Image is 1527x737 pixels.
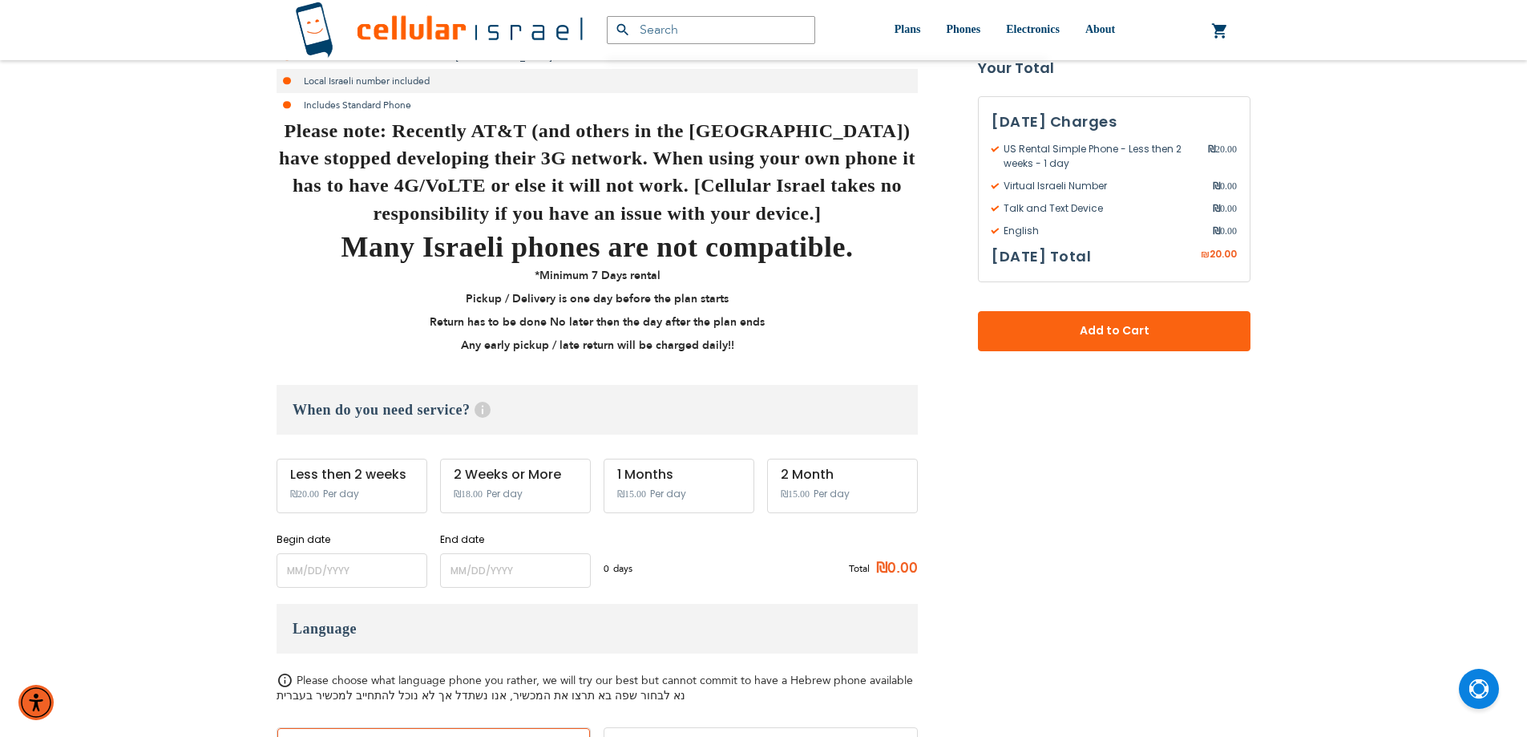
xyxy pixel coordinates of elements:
[277,385,918,435] h3: When do you need service?
[604,561,613,576] span: 0
[895,23,921,35] span: Plans
[454,488,483,500] span: ₪18.00
[870,557,918,581] span: ₪0.00
[18,685,54,720] div: Accessibility Menu
[466,291,729,306] strong: Pickup / Delivery is one day before the plan starts
[617,468,741,482] div: 1 Months
[781,468,904,482] div: 2 Month
[1208,142,1215,156] span: ₪
[440,553,591,588] input: MM/DD/YYYY
[617,488,646,500] span: ₪15.00
[992,201,1213,216] span: Talk and Text Device
[1213,201,1237,216] span: 0.00
[487,487,523,501] span: Per day
[440,533,591,547] label: End date
[1208,142,1237,171] span: 20.00
[323,487,359,501] span: Per day
[290,488,319,500] span: ₪20.00
[277,93,918,117] li: Includes Standard Phone
[277,69,918,93] li: Local Israeli number included
[535,268,660,283] strong: *Minimum 7 Days rental
[992,142,1208,171] span: US Rental Simple Phone - Less then 2 weeks - 1 day
[1213,179,1237,193] span: 0.00
[607,16,815,44] input: Search
[781,488,810,500] span: ₪15.00
[1085,23,1115,35] span: About
[279,120,915,224] strong: Please note: Recently AT&T (and others in the [GEOGRAPHIC_DATA]) have stopped developing their 3G...
[946,23,980,35] span: Phones
[992,179,1213,193] span: Virtual Israeli Number
[290,468,414,482] div: Less then 2 weeks
[992,245,1091,269] h3: [DATE] Total
[475,402,491,418] span: Help
[978,56,1250,80] strong: Your Total
[814,487,850,501] span: Per day
[430,314,765,330] strong: Return has to be done No later then the day after the plan ends
[849,561,870,576] span: Total
[1213,179,1220,193] span: ₪
[1006,23,1060,35] span: Electronics
[613,561,632,576] span: days
[1031,323,1198,340] span: Add to Cart
[277,533,427,547] label: Begin date
[978,311,1250,351] button: Add to Cart
[454,468,577,482] div: 2 Weeks or More
[1213,224,1220,238] span: ₪
[461,338,734,353] strong: Any early pickup / late return will be charged daily!!
[293,621,357,637] span: Language
[650,487,686,501] span: Per day
[1213,201,1220,216] span: ₪
[992,224,1213,238] span: English
[1210,247,1237,261] span: 20.00
[277,673,913,703] span: Please choose what language phone you rather, we will try our best but cannot commit to have a He...
[1201,248,1210,262] span: ₪
[341,231,854,263] strong: Many Israeli phones are not compatible.
[1213,224,1237,238] span: 0.00
[277,553,427,588] input: MM/DD/YYYY
[992,110,1237,134] h3: [DATE] Charges
[295,2,583,59] img: Cellular Israel Logo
